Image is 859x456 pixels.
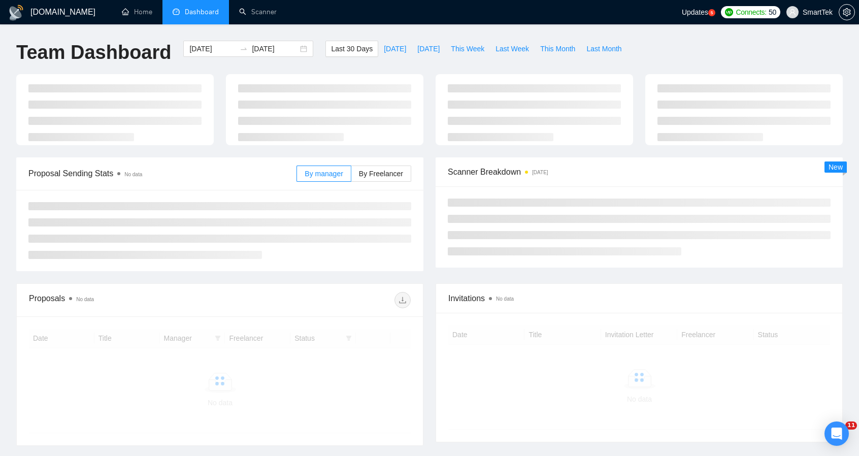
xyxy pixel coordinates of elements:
a: 5 [708,9,715,16]
button: Last Week [490,41,535,57]
a: homeHome [122,8,152,16]
span: By Freelancer [359,170,403,178]
span: Connects: [736,7,767,18]
button: setting [839,4,855,20]
time: [DATE] [532,170,548,175]
span: No data [124,172,142,177]
span: No data [496,296,514,302]
button: Last 30 Days [325,41,378,57]
span: to [240,45,248,53]
span: Invitations [448,292,830,305]
span: [DATE] [417,43,440,54]
span: 11 [845,421,857,430]
span: swap-right [240,45,248,53]
button: [DATE] [378,41,412,57]
span: Dashboard [185,8,219,16]
span: This Week [451,43,484,54]
span: Last 30 Days [331,43,373,54]
input: Start date [189,43,236,54]
span: 50 [769,7,776,18]
img: logo [8,5,24,21]
span: user [789,9,796,16]
span: Scanner Breakdown [448,166,831,178]
span: No data [76,297,94,302]
a: setting [839,8,855,16]
span: By manager [305,170,343,178]
a: searchScanner [239,8,277,16]
span: setting [839,8,854,16]
span: Last Week [495,43,529,54]
span: dashboard [173,8,180,15]
button: This Month [535,41,581,57]
input: End date [252,43,298,54]
button: Last Month [581,41,627,57]
span: [DATE] [384,43,406,54]
span: Last Month [586,43,621,54]
span: This Month [540,43,575,54]
img: upwork-logo.png [725,8,733,16]
text: 5 [711,11,713,15]
span: New [829,163,843,171]
span: Proposal Sending Stats [28,167,296,180]
button: [DATE] [412,41,445,57]
div: Proposals [29,292,220,308]
div: Open Intercom Messenger [824,421,849,446]
h1: Team Dashboard [16,41,171,64]
span: Updates [682,8,708,16]
button: This Week [445,41,490,57]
